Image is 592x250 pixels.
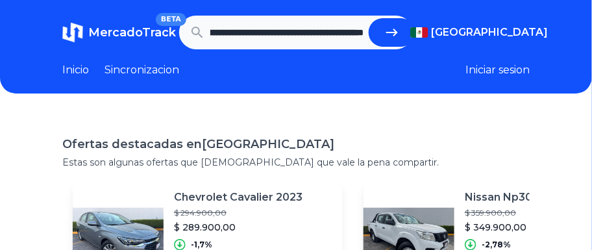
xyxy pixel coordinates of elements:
button: Iniciar sesion [465,62,530,78]
p: -2,78% [482,240,511,250]
p: $ 294.900,00 [174,208,302,218]
p: Chevrolet Cavalier 2023 [174,190,302,205]
a: Sincronizacion [105,62,179,78]
p: $ 349.900,00 [465,221,569,234]
img: Mexico [410,27,428,38]
p: $ 289.900,00 [174,221,302,234]
span: [GEOGRAPHIC_DATA] [431,25,548,40]
a: MercadoTrackBETA [62,22,176,43]
p: $ 359.900,00 [465,208,569,218]
p: Nissan Np300 2020 [465,190,569,205]
h1: Ofertas destacadas en [GEOGRAPHIC_DATA] [62,135,530,153]
button: [GEOGRAPHIC_DATA] [410,25,530,40]
a: Inicio [62,62,89,78]
p: -1,7% [191,240,212,250]
span: BETA [156,13,186,26]
span: MercadoTrack [88,25,176,40]
img: MercadoTrack [62,22,83,43]
p: Estas son algunas ofertas que [DEMOGRAPHIC_DATA] que vale la pena compartir. [62,156,530,169]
